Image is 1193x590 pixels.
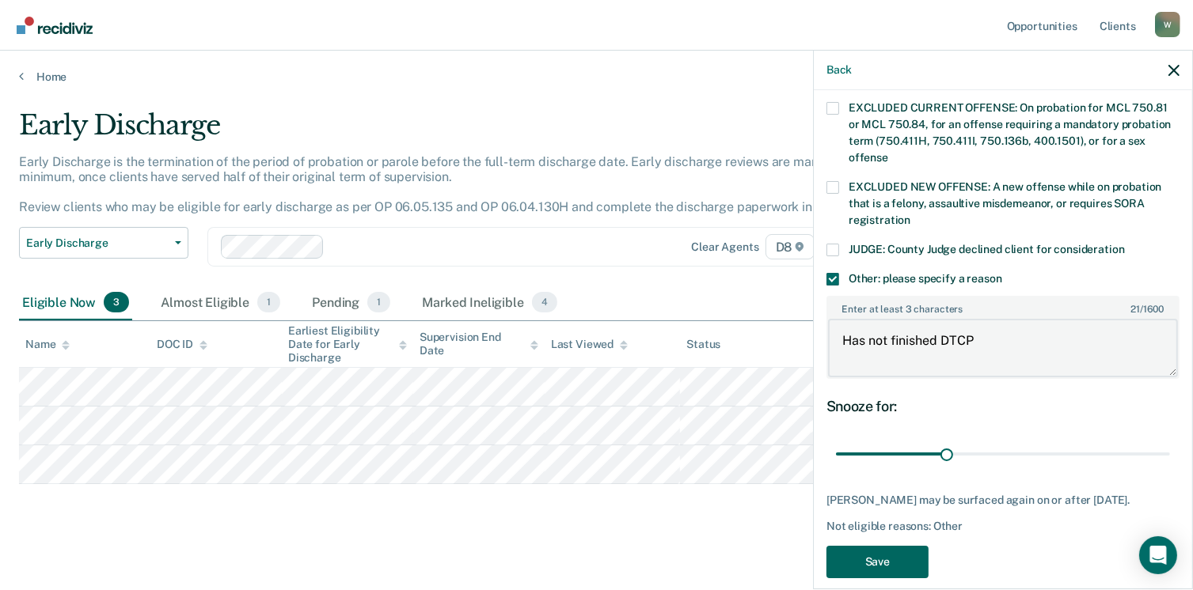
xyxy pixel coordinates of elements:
[1155,12,1180,37] button: Profile dropdown button
[419,286,560,320] div: Marked Ineligible
[826,546,929,578] button: Save
[849,180,1161,226] span: EXCLUDED NEW OFFENSE: A new offense while on probation that is a felony, assaultive misdemeanor, ...
[826,398,1180,415] div: Snooze for:
[691,240,758,254] div: Clear agents
[288,324,407,364] div: Earliest Eligibility Date for Early Discharge
[19,109,914,154] div: Early Discharge
[686,338,720,351] div: Status
[19,286,132,320] div: Eligible Now
[1130,304,1164,315] span: / 1600
[157,338,207,351] div: DOC ID
[17,17,93,34] img: Recidiviz
[828,297,1178,315] label: Enter at least 3 characters
[826,494,1180,507] div: [PERSON_NAME] may be surfaced again on or after [DATE].
[309,286,393,320] div: Pending
[158,286,283,320] div: Almost Eligible
[766,234,815,259] span: D8
[828,319,1178,377] textarea: Has not finished DTCP
[551,338,628,351] div: Last Viewed
[849,272,1002,285] span: Other: please specify a reason
[26,236,169,250] span: Early Discharge
[1130,304,1140,315] span: 21
[19,70,1174,84] a: Home
[367,292,390,312] span: 1
[532,292,557,312] span: 4
[25,338,70,351] div: Name
[826,63,852,77] button: Back
[1155,12,1180,37] div: W
[104,292,129,312] span: 3
[1139,536,1177,574] div: Open Intercom Messenger
[19,154,870,215] p: Early Discharge is the termination of the period of probation or parole before the full-term disc...
[849,101,1171,164] span: EXCLUDED CURRENT OFFENSE: On probation for MCL 750.81 or MCL 750.84, for an offense requiring a m...
[257,292,280,312] span: 1
[826,520,1180,533] div: Not eligible reasons: Other
[420,331,538,357] div: Supervision End Date
[849,243,1125,255] span: JUDGE: County Judge declined client for consideration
